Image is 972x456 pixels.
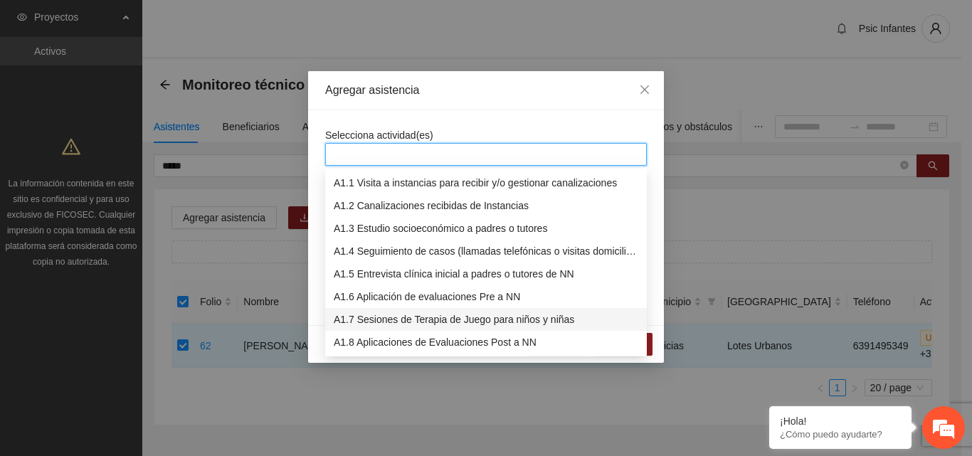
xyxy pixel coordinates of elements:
div: A1.3 Estudio socioeconómico a padres o tutores [325,217,647,240]
div: A1.5 Entrevista clínica inicial a padres o tutores de NN [334,266,638,282]
p: ¿Cómo puedo ayudarte? [780,429,901,440]
div: A1.6 Aplicación de evaluaciones Pre a NN [325,285,647,308]
div: Chatee con nosotros ahora [74,73,239,91]
div: A1.2 Canalizaciones recibidas de Instancias [334,198,638,213]
div: Minimizar ventana de chat en vivo [233,7,268,41]
div: A1.4 Seguimiento de casos (llamadas telefónicas o visitas domiciliarias) [334,243,638,259]
div: A1.4 Seguimiento de casos (llamadas telefónicas o visitas domiciliarias) [325,240,647,263]
div: A1.1 Visita a instancias para recibir y/o gestionar canalizaciones [325,171,647,194]
div: A1.6 Aplicación de evaluaciones Pre a NN [334,289,638,304]
span: close [639,84,650,95]
div: A1.1 Visita a instancias para recibir y/o gestionar canalizaciones [334,175,638,191]
div: A1.7 Sesiones de Terapia de Juego para niños y niñas [334,312,638,327]
div: A1.2 Canalizaciones recibidas de Instancias [325,194,647,217]
div: A1.8 Aplicaciones de Evaluaciones Post a NN [325,331,647,354]
div: A1.7 Sesiones de Terapia de Juego para niños y niñas [325,308,647,331]
div: Agregar asistencia [325,83,647,98]
span: Estamos en línea. [83,148,196,292]
div: A1.5 Entrevista clínica inicial a padres o tutores de NN [325,263,647,285]
span: Selecciona actividad(es) [325,129,433,141]
div: A1.8 Aplicaciones de Evaluaciones Post a NN [334,334,638,350]
div: ¡Hola! [780,415,901,427]
textarea: Escriba su mensaje y pulse “Intro” [7,304,271,354]
button: Close [625,71,664,110]
div: A1.3 Estudio socioeconómico a padres o tutores [334,221,638,236]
